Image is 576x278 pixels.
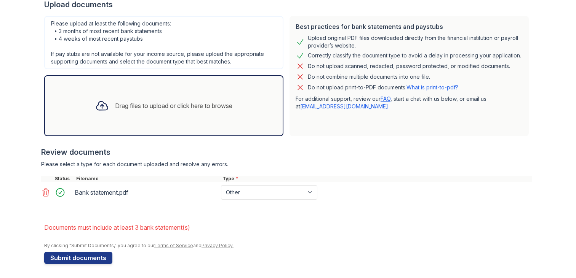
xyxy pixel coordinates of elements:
div: Upload original PDF files downloaded directly from the financial institution or payroll provider’... [308,34,523,49]
div: Do not upload scanned, redacted, password protected, or modified documents. [308,62,510,71]
div: Type [221,176,532,182]
div: Status [53,176,75,182]
a: Terms of Service [154,243,193,248]
a: What is print-to-pdf? [406,84,458,91]
button: Submit documents [44,252,112,264]
div: Bank statement.pdf [75,186,218,199]
p: For additional support, review our , start a chat with us below, or email us at [296,95,523,110]
div: Please select a type for each document uploaded and resolve any errors. [41,160,532,168]
div: Do not combine multiple documents into one file. [308,72,430,81]
li: Documents must include at least 3 bank statement(s) [44,220,532,235]
div: Please upload at least the following documents: • 3 months of most recent bank statements • 4 wee... [44,16,283,69]
div: Correctly classify the document type to avoid a delay in processing your application. [308,51,521,60]
p: Do not upload print-to-PDF documents. [308,84,458,91]
div: Drag files to upload or click here to browse [115,101,232,110]
a: Privacy Policy. [202,243,234,248]
div: Filename [75,176,221,182]
div: Review documents [41,147,532,157]
a: [EMAIL_ADDRESS][DOMAIN_NAME] [300,103,388,110]
a: FAQ [381,95,390,102]
div: Best practices for bank statements and paystubs [296,22,523,31]
div: By clicking "Submit Documents," you agree to our and [44,243,532,249]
